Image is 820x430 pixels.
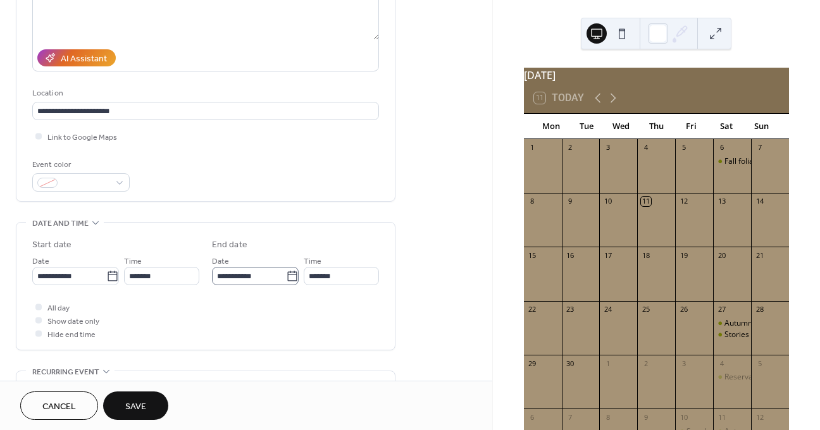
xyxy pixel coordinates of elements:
span: Cancel [42,400,76,414]
div: End date [212,238,247,252]
div: 23 [566,305,575,314]
div: Stories of the Reservation [724,329,815,340]
div: 25 [641,305,650,314]
div: Location [32,87,376,100]
div: 11 [717,412,726,422]
span: All day [47,302,70,315]
div: Thu [639,114,674,139]
button: AI Assistant [37,49,116,66]
div: 2 [641,359,650,368]
span: Show date only [47,315,99,328]
div: Wed [604,114,638,139]
div: 26 [679,305,688,314]
div: 10 [679,412,688,422]
div: 6 [528,412,537,422]
div: [DATE] [524,68,789,83]
div: 22 [528,305,537,314]
button: Save [103,391,168,420]
span: Date [32,255,49,268]
div: 4 [717,359,726,368]
div: 2 [566,143,575,152]
div: 3 [603,143,612,152]
div: 11 [641,197,650,206]
div: 14 [755,197,764,206]
div: Sun [744,114,779,139]
div: 5 [679,143,688,152]
span: Link to Google Maps [47,131,117,144]
div: 24 [603,305,612,314]
div: 29 [528,359,537,368]
div: 1 [528,143,537,152]
div: 8 [603,412,612,422]
button: Cancel [20,391,98,420]
div: Event color [32,158,127,171]
div: 21 [755,250,764,260]
div: Fri [674,114,709,139]
div: 28 [755,305,764,314]
div: 10 [603,197,612,206]
div: Fall foliage arts and crafts [713,156,751,167]
div: 1 [603,359,612,368]
div: 18 [641,250,650,260]
div: 9 [641,412,650,422]
div: 8 [528,197,537,206]
div: Autumn ecosystems exploration [713,318,751,329]
div: 9 [566,197,575,206]
div: 27 [717,305,726,314]
div: Sat [709,114,743,139]
div: Reservation Bio Blitz [713,372,751,383]
div: 30 [566,359,575,368]
div: 7 [566,412,575,422]
div: Mon [534,114,569,139]
div: 16 [566,250,575,260]
div: 17 [603,250,612,260]
span: Date and time [32,217,89,230]
div: Start date [32,238,71,252]
div: 15 [528,250,537,260]
span: Date [212,255,229,268]
span: Time [124,255,142,268]
div: 19 [679,250,688,260]
div: 7 [755,143,764,152]
span: Hide end time [47,328,96,341]
div: 20 [717,250,726,260]
span: Save [125,400,146,414]
div: Reservation Bio Blitz [724,372,797,383]
span: Time [304,255,321,268]
div: Stories of the Reservation [713,329,751,340]
div: 12 [679,197,688,206]
div: 13 [717,197,726,206]
div: 5 [755,359,764,368]
div: AI Assistant [61,52,107,66]
div: Tue [569,114,604,139]
div: 3 [679,359,688,368]
div: 12 [755,412,764,422]
div: 4 [641,143,650,152]
span: Recurring event [32,365,99,379]
div: 6 [717,143,726,152]
div: Fall foliage arts and crafts [724,156,816,167]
